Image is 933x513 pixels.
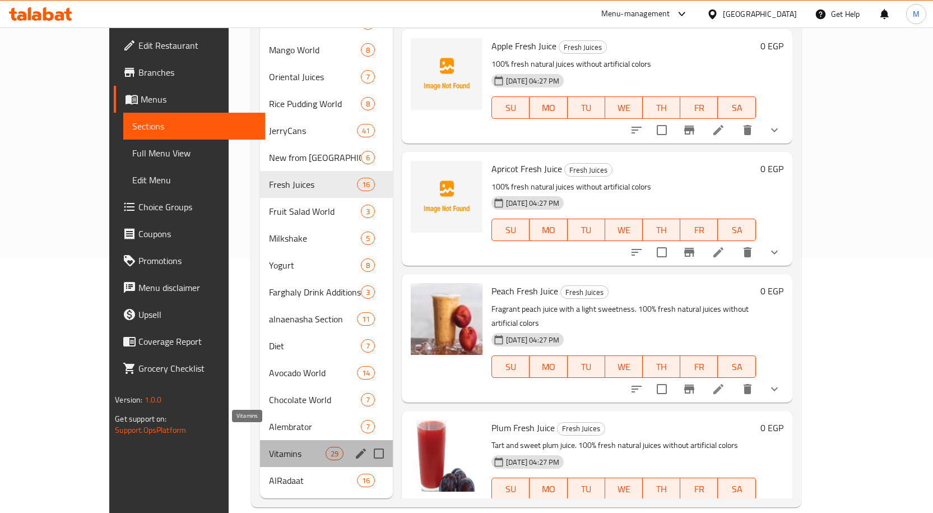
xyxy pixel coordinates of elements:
[610,481,638,497] span: WE
[760,38,783,54] h6: 0 EGP
[352,445,369,462] button: edit
[269,70,361,84] span: Oriental Juices
[361,287,374,298] span: 3
[491,180,755,194] p: 100% fresh natural juices without artificial colors
[411,161,482,233] img: Apricot Fresh Juice
[358,179,374,190] span: 16
[647,359,676,375] span: TH
[114,274,265,301] a: Menu disclaimer
[564,163,612,177] div: Fresh Juices
[269,178,357,191] span: Fresh Juices
[502,198,564,209] span: [DATE] 04:27 PM
[138,308,256,321] span: Upsell
[269,393,361,406] span: Chocolate World
[685,481,713,497] span: FR
[260,225,393,252] div: Milkshake5
[676,239,703,266] button: Branch-specific-item
[132,146,256,160] span: Full Menu View
[605,355,643,378] button: WE
[568,478,605,500] button: TU
[361,45,374,56] span: 8
[647,100,676,116] span: TH
[712,246,725,259] a: Edit menu item
[269,447,326,460] span: Vitamins
[565,164,612,177] span: Fresh Juices
[114,247,265,274] a: Promotions
[411,283,482,355] img: Peach Fresh Juice
[530,219,567,241] button: MO
[734,376,761,403] button: delete
[760,161,783,177] h6: 0 EGP
[712,123,725,137] a: Edit menu item
[712,382,725,396] a: Edit menu item
[361,99,374,109] span: 8
[115,423,186,437] a: Support.OpsPlatform
[768,123,781,137] svg: Show Choices
[568,96,605,119] button: TU
[269,43,361,57] span: Mango World
[722,222,751,238] span: SA
[680,219,718,241] button: FR
[260,413,393,440] div: Alembrator7
[357,312,375,326] div: items
[260,306,393,332] div: alnaenasha Section11
[411,38,482,110] img: Apple Fresh Juice
[601,7,670,21] div: Menu-management
[761,117,788,144] button: show more
[559,40,607,54] div: Fresh Juices
[605,478,643,500] button: WE
[496,222,525,238] span: SU
[269,151,361,164] div: New from Farghali
[269,97,361,110] span: Rice Pudding World
[269,151,361,164] span: New from [GEOGRAPHIC_DATA]
[357,474,375,487] div: items
[530,478,567,500] button: MO
[269,232,361,245] span: Milkshake
[502,76,564,86] span: [DATE] 04:27 PM
[768,246,781,259] svg: Show Choices
[558,422,605,435] span: Fresh Juices
[132,173,256,187] span: Edit Menu
[676,376,703,403] button: Branch-specific-item
[269,124,357,137] span: JerryCans
[647,222,676,238] span: TH
[260,171,393,198] div: Fresh Juices16
[361,339,375,353] div: items
[572,481,601,497] span: TU
[610,359,638,375] span: WE
[269,420,361,433] div: Alembrator
[361,260,374,271] span: 8
[114,220,265,247] a: Coupons
[269,258,361,272] span: Yogurt
[138,362,256,375] span: Grocery Checklist
[123,113,265,140] a: Sections
[572,222,601,238] span: TU
[361,285,375,299] div: items
[530,355,567,378] button: MO
[491,478,530,500] button: SU
[138,66,256,79] span: Branches
[357,178,375,191] div: items
[132,119,256,133] span: Sections
[269,366,357,380] span: Avocado World
[676,117,703,144] button: Branch-specific-item
[605,219,643,241] button: WE
[361,152,374,163] span: 6
[269,339,361,353] div: Diet
[496,359,525,375] span: SU
[114,301,265,328] a: Upsell
[491,96,530,119] button: SU
[718,96,755,119] button: SA
[260,440,393,467] div: Vitamins29edit
[685,359,713,375] span: FR
[260,36,393,63] div: Mango World8
[358,475,374,486] span: 16
[260,467,393,494] div: AlRadaat16
[361,420,375,433] div: items
[269,312,357,326] span: alnaenasha Section
[114,328,265,355] a: Coverage Report
[269,474,357,487] span: AlRadaat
